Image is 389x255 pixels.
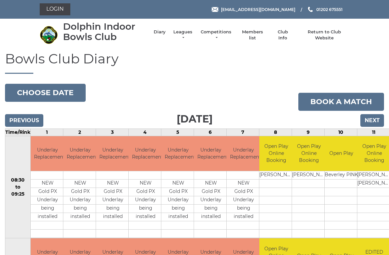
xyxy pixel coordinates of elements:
img: Email [212,7,218,12]
td: NEW [96,180,130,188]
td: being [129,205,162,213]
td: 1 [31,129,63,136]
td: Underlay Replacement [129,136,162,171]
td: Underlay Replacement [96,136,130,171]
td: Underlay [194,196,228,205]
td: 2 [63,129,96,136]
td: [PERSON_NAME] [292,171,326,180]
td: NEW [63,180,97,188]
td: 4 [129,129,161,136]
td: [PERSON_NAME] [259,171,293,180]
td: 08:30 to 09:25 [5,136,31,238]
td: installed [161,213,195,221]
a: Diary [154,29,166,35]
span: 01202 675551 [316,7,343,12]
td: Underlay [161,196,195,205]
td: 6 [194,129,227,136]
td: Gold PX [63,188,97,196]
td: Time/Rink [5,129,31,136]
td: Underlay [31,196,64,205]
td: Gold PX [96,188,130,196]
td: installed [194,213,228,221]
a: Club Info [273,29,292,41]
td: NEW [227,180,260,188]
td: Gold PX [31,188,64,196]
input: Next [360,114,384,127]
td: installed [129,213,162,221]
a: Competitions [200,29,232,41]
td: Open Play Online Booking [292,136,326,171]
td: Underlay [96,196,130,205]
td: 10 [325,129,357,136]
td: Underlay Replacement [194,136,228,171]
td: Underlay [227,196,260,205]
td: 7 [227,129,259,136]
a: Book a match [298,93,384,111]
td: NEW [31,180,64,188]
td: Open Play Online Booking [259,136,293,171]
td: being [227,205,260,213]
td: Underlay Replacement [227,136,260,171]
td: being [63,205,97,213]
td: being [161,205,195,213]
td: installed [63,213,97,221]
td: Beverley PINK [325,171,358,180]
td: installed [96,213,130,221]
button: Choose date [5,84,86,102]
td: Gold PX [227,188,260,196]
td: NEW [194,180,228,188]
a: Login [40,3,70,15]
td: 3 [96,129,129,136]
td: installed [31,213,64,221]
td: 5 [161,129,194,136]
a: Return to Club Website [299,29,349,41]
a: Leagues [172,29,193,41]
span: [EMAIL_ADDRESS][DOMAIN_NAME] [221,7,295,12]
td: being [96,205,130,213]
td: Open Play [325,136,358,171]
td: Gold PX [129,188,162,196]
td: NEW [161,180,195,188]
td: being [194,205,228,213]
h1: Bowls Club Diary [5,51,384,74]
td: installed [227,213,260,221]
a: Members list [239,29,266,41]
td: Underlay [129,196,162,205]
td: Gold PX [194,188,228,196]
input: Previous [5,114,43,127]
td: Underlay Replacement [31,136,64,171]
a: Email [EMAIL_ADDRESS][DOMAIN_NAME] [212,6,295,13]
td: being [31,205,64,213]
td: 9 [292,129,325,136]
div: Dolphin Indoor Bowls Club [63,21,147,42]
a: Phone us 01202 675551 [307,6,343,13]
img: Dolphin Indoor Bowls Club [40,26,58,44]
td: Underlay Replacement [161,136,195,171]
td: Underlay Replacement [63,136,97,171]
img: Phone us [308,7,313,12]
td: NEW [129,180,162,188]
td: Underlay [63,196,97,205]
td: Gold PX [161,188,195,196]
td: 8 [259,129,292,136]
